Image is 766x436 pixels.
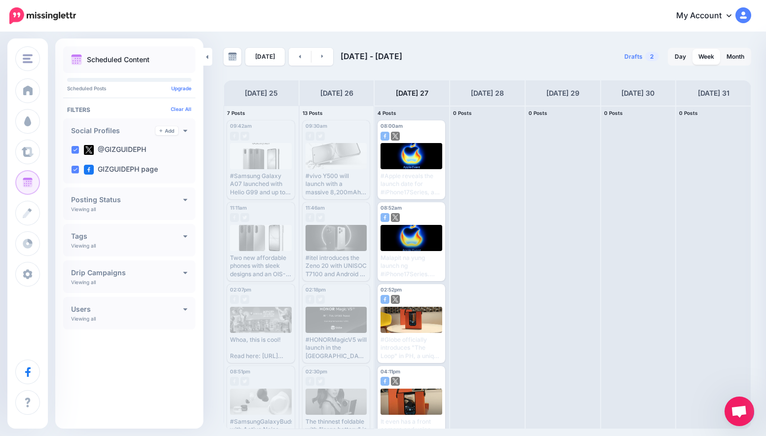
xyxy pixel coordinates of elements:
[240,213,249,222] img: twitter-grey-square.png
[381,287,402,292] span: 02:52pm
[316,132,325,141] img: twitter-grey-square.png
[381,123,403,129] span: 08:00am
[306,254,367,278] div: #itel introduces the Zeno 20 with UNISOC T7100 and Android 14 Go Edition. Read here: [URL][DOMAIN...
[171,106,191,112] a: Clear All
[721,49,750,65] a: Month
[230,132,239,141] img: facebook-grey-square.png
[71,316,96,322] p: Viewing all
[306,336,367,360] div: #HONORMagicV5 will launch in the [GEOGRAPHIC_DATA] on [DATE]. Read here: [URL][DOMAIN_NAME]
[9,7,76,24] img: Missinglettr
[306,123,327,129] span: 09:30am
[624,54,643,60] span: Drafts
[546,87,579,99] h4: [DATE] 29
[306,205,325,211] span: 11:46am
[645,52,659,61] span: 2
[381,132,389,141] img: facebook-square.png
[381,377,389,386] img: facebook-square.png
[621,87,654,99] h4: [DATE] 30
[316,295,325,304] img: twitter-grey-square.png
[230,123,252,129] span: 09:42am
[529,110,547,116] span: 0 Posts
[67,106,191,113] h4: Filters
[230,368,250,374] span: 08:51pm
[381,205,402,211] span: 08:52am
[230,213,239,222] img: facebook-grey-square.png
[391,132,400,141] img: twitter-square.png
[391,377,400,386] img: twitter-square.png
[240,295,249,304] img: twitter-grey-square.png
[604,110,623,116] span: 0 Posts
[230,295,239,304] img: facebook-grey-square.png
[396,87,428,99] h4: [DATE] 27
[84,145,146,155] label: @GIZGUIDEPH
[67,86,191,91] p: Scheduled Posts
[618,48,665,66] a: Drafts2
[471,87,504,99] h4: [DATE] 28
[227,110,245,116] span: 7 Posts
[71,54,82,65] img: calendar.png
[316,377,325,386] img: twitter-grey-square.png
[381,295,389,304] img: facebook-square.png
[171,85,191,91] a: Upgrade
[245,87,278,99] h4: [DATE] 25
[381,254,442,278] div: Malapit na yung launch ng #iPhone17Series. Read here: [URL][DOMAIN_NAME]
[698,87,729,99] h4: [DATE] 31
[84,165,158,175] label: GIZGUIDEPH page
[316,213,325,222] img: twitter-grey-square.png
[306,213,314,222] img: facebook-grey-square.png
[391,213,400,222] img: twitter-square.png
[71,206,96,212] p: Viewing all
[71,269,183,276] h4: Drip Campaigns
[725,397,754,426] a: Open chat
[666,4,751,28] a: My Account
[245,48,285,66] a: [DATE]
[320,87,353,99] h4: [DATE] 26
[669,49,692,65] a: Day
[306,295,314,304] img: facebook-grey-square.png
[230,254,292,278] div: Two new affordable phones with sleek designs and an OIS-ready primary camera #GalaxyA17 Read here...
[230,172,292,196] div: #Samsung Galaxy A07 launched with Helio G99 and up to 6 years of OS upgrades. Read here: [URL][DO...
[71,127,155,134] h4: Social Profiles
[341,51,402,61] span: [DATE] - [DATE]
[230,205,247,211] span: 11:11am
[692,49,720,65] a: Week
[84,165,94,175] img: facebook-square.png
[381,368,400,374] span: 04:11pm
[381,336,442,360] div: #Globe officially introduces "The Loop" in PH, a unique Android-powered portable 5G WiFi with dis...
[23,54,33,63] img: menu.png
[71,243,96,249] p: Viewing all
[71,196,183,203] h4: Posting Status
[381,172,442,196] div: #Apple reveals the launch date for #iPhone17Series, and it will be on [DATE]. Read here: [URL][DO...
[391,295,400,304] img: twitter-square.png
[240,132,249,141] img: twitter-grey-square.png
[230,336,292,360] div: Whoa, this is cool! Read here: [URL][DOMAIN_NAME]
[155,126,178,135] a: Add
[87,56,150,63] p: Scheduled Content
[306,368,327,374] span: 02:30pm
[84,145,94,155] img: twitter-square.png
[230,287,251,292] span: 02:07pm
[71,233,183,240] h4: Tags
[679,110,698,116] span: 0 Posts
[378,110,396,116] span: 4 Posts
[453,110,472,116] span: 0 Posts
[303,110,323,116] span: 13 Posts
[71,306,183,313] h4: Users
[306,172,367,196] div: #vivo Y500 will launch with a massive 8,200mAh battery and a triple IP rating. Read here: [URL][D...
[306,132,314,141] img: facebook-grey-square.png
[306,287,326,292] span: 02:18pm
[240,377,249,386] img: twitter-grey-square.png
[230,377,239,386] img: facebook-grey-square.png
[71,279,96,285] p: Viewing all
[306,377,314,386] img: facebook-grey-square.png
[228,52,237,61] img: calendar-grey-darker.png
[381,213,389,222] img: facebook-square.png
